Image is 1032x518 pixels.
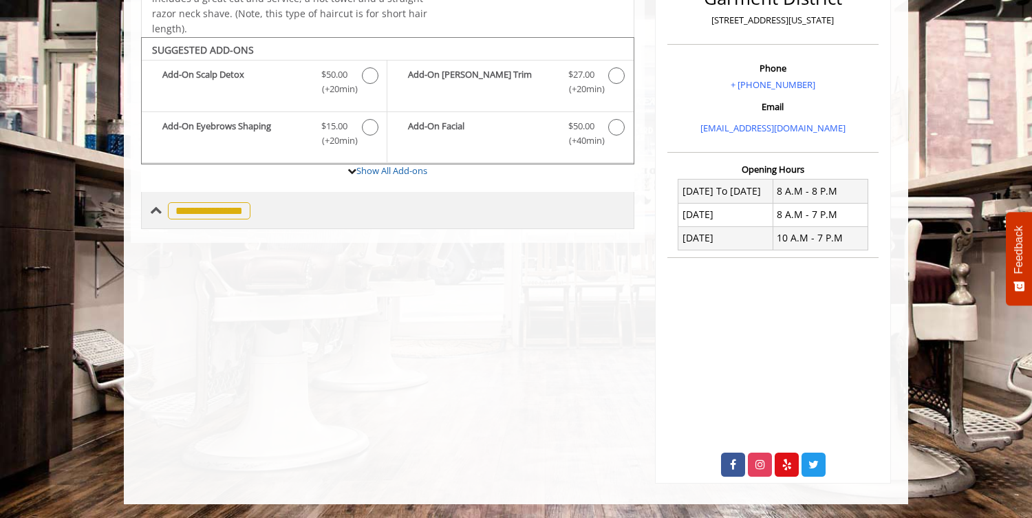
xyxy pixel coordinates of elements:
[152,43,254,56] b: SUGGESTED ADD-ONS
[1006,212,1032,305] button: Feedback - Show survey
[149,119,380,151] label: Add-On Eyebrows Shaping
[678,180,773,203] td: [DATE] To [DATE]
[773,226,868,250] td: 10 A.M - 7 P.M
[356,164,427,177] a: Show All Add-ons
[408,67,554,96] b: Add-On [PERSON_NAME] Trim
[408,119,554,148] b: Add-On Facial
[141,37,634,165] div: The Made Man Haircut Add-onS
[678,226,773,250] td: [DATE]
[671,102,875,111] h3: Email
[162,67,308,96] b: Add-On Scalp Detox
[394,67,626,100] label: Add-On Beard Trim
[568,119,594,133] span: $50.00
[561,133,601,148] span: (+40min )
[671,63,875,73] h3: Phone
[678,203,773,226] td: [DATE]
[568,67,594,82] span: $27.00
[321,119,347,133] span: $15.00
[321,67,347,82] span: $50.00
[561,82,601,96] span: (+20min )
[1013,226,1025,274] span: Feedback
[314,133,355,148] span: (+20min )
[731,78,815,91] a: + [PHONE_NUMBER]
[162,119,308,148] b: Add-On Eyebrows Shaping
[700,122,846,134] a: [EMAIL_ADDRESS][DOMAIN_NAME]
[394,119,626,151] label: Add-On Facial
[149,67,380,100] label: Add-On Scalp Detox
[773,203,868,226] td: 8 A.M - 7 P.M
[671,13,875,28] p: [STREET_ADDRESS][US_STATE]
[773,180,868,203] td: 8 A.M - 8 P.M
[314,82,355,96] span: (+20min )
[667,164,879,174] h3: Opening Hours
